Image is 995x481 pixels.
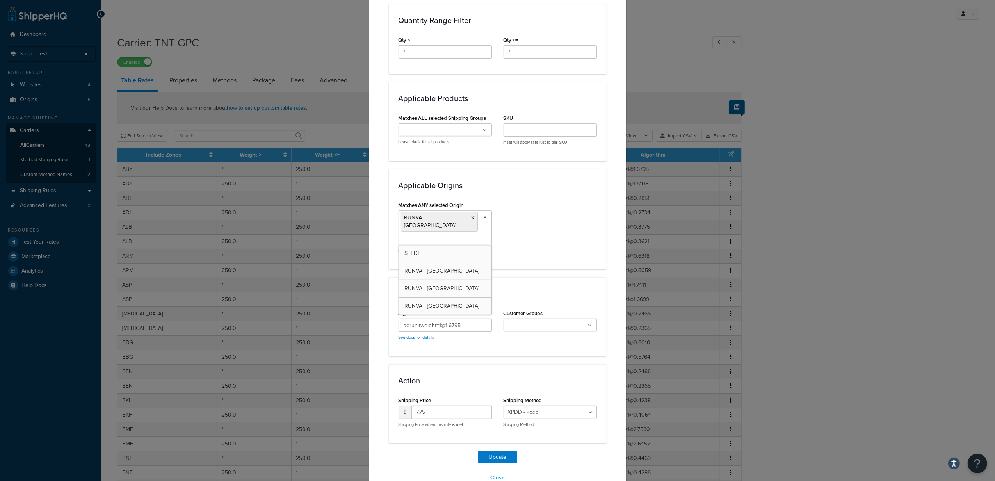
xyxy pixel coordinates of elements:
label: Algorithm [399,310,421,316]
p: Leave blank for all products [399,139,492,145]
p: If set will apply rate just to this SKU [504,139,597,145]
label: SKU [504,115,513,121]
a: RUNVA - [GEOGRAPHIC_DATA] [399,262,491,280]
a: See docs for details [399,334,434,340]
label: Shipping Method [504,397,542,403]
span: STEDI [405,249,419,257]
a: RUNVA - [GEOGRAPHIC_DATA] [399,280,491,297]
p: Shipping Method [504,422,597,428]
label: Qty > [399,37,411,43]
label: Qty <= [504,37,518,43]
label: Customer Groups [504,310,543,316]
span: RUNVA - [GEOGRAPHIC_DATA] [404,214,457,230]
span: RUNVA - [GEOGRAPHIC_DATA] [405,267,480,275]
label: Matches ANY selected Origin [399,202,464,208]
h3: Applicable Origins [399,181,597,190]
h3: Applicable Products [399,94,597,103]
span: $ [399,406,411,419]
button: Update [478,451,517,463]
span: RUNVA - [GEOGRAPHIC_DATA] [405,302,480,310]
p: Shipping Price when this rule is met [399,422,492,428]
a: RUNVA - [GEOGRAPHIC_DATA] [399,298,491,315]
h3: Action [399,376,597,385]
h3: Quantity Range Filter [399,16,597,25]
h3: Advanced Criteria [399,289,597,298]
a: STEDI [399,245,491,262]
label: Matches ALL selected Shipping Groups [399,115,486,121]
label: Shipping Price [399,397,431,403]
span: RUNVA - [GEOGRAPHIC_DATA] [405,284,480,292]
